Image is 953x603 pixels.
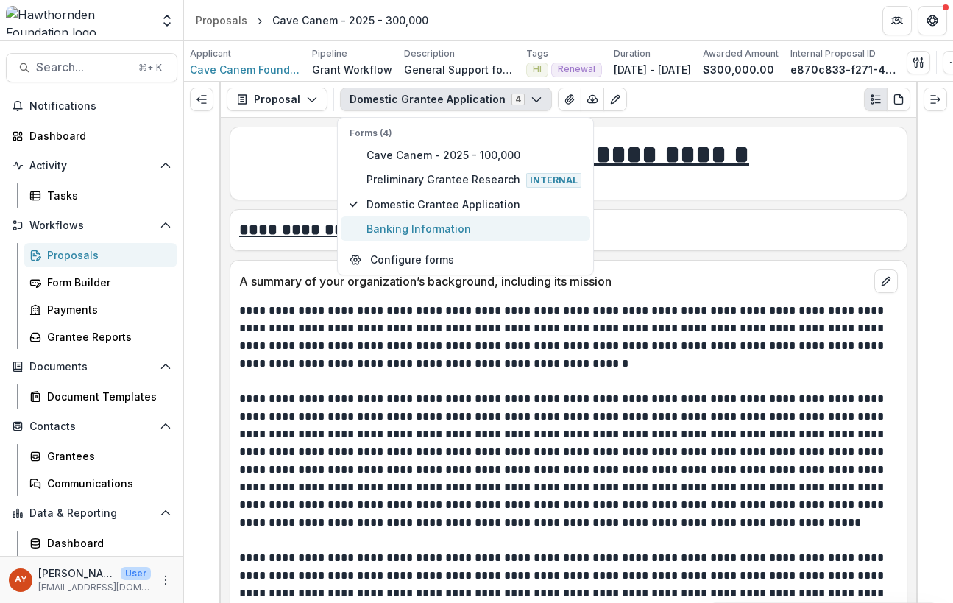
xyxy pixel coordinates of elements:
a: Dashboard [6,124,177,148]
div: Cave Canem - 2025 - 300,000 [272,13,428,28]
a: Tasks [24,183,177,208]
button: Search... [6,53,177,82]
p: Applicant [190,47,231,60]
span: Documents [29,361,154,373]
a: Grantee Reports [24,325,177,349]
button: edit [874,269,898,293]
button: Edit as form [603,88,627,111]
div: Form Builder [47,275,166,290]
button: Plaintext view [864,88,888,111]
p: Pipeline [312,47,347,60]
div: Andreas Yuíza [15,575,27,585]
span: Notifications [29,100,171,113]
button: Open Activity [6,154,177,177]
span: Contacts [29,420,154,433]
button: Get Help [918,6,947,35]
a: Proposals [24,243,177,267]
div: Grantee Reports [47,329,166,345]
span: Search... [36,60,130,74]
div: ⌘ + K [135,60,165,76]
button: Proposal [227,88,327,111]
button: Domestic Grantee Application4 [340,88,552,111]
span: HI [533,64,542,74]
button: Open entity switcher [157,6,177,35]
button: Open Data & Reporting [6,501,177,525]
a: Payments [24,297,177,322]
span: Cave Canem - 2025 - 100,000 [366,147,581,163]
a: Communications [24,471,177,496]
p: $300,000.00 [703,62,774,77]
div: Tasks [47,188,166,203]
button: View Attached Files [558,88,581,111]
p: [DATE] - [DATE] [614,62,691,77]
img: Hawthornden Foundation logo [6,6,151,35]
p: Internal Proposal ID [790,47,876,60]
span: Data & Reporting [29,507,154,520]
button: More [157,571,174,589]
p: General Support for two years: 2025: $150,000 2026: $150,000 [404,62,514,77]
p: Tags [526,47,548,60]
span: Banking Information [366,221,581,236]
div: Proposals [47,247,166,263]
button: Open Documents [6,355,177,378]
button: Notifications [6,94,177,118]
a: Cave Canem Foundation, Inc. [190,62,300,77]
p: A summary of your organization’s background, including its mission [239,272,868,290]
div: Communications [47,476,166,491]
button: Partners [882,6,912,35]
span: Workflows [29,219,154,232]
button: Open Workflows [6,214,177,237]
p: Grant Workflow [312,62,392,77]
p: [EMAIL_ADDRESS][DOMAIN_NAME] [38,581,151,594]
p: [PERSON_NAME] [38,565,115,581]
a: Dashboard [24,531,177,555]
span: Preliminary Grantee Research [366,172,581,188]
div: Proposals [196,13,247,28]
a: Document Templates [24,384,177,409]
a: Proposals [190,10,253,31]
span: Internal [526,173,581,188]
p: Duration [614,47,651,60]
a: Form Builder [24,270,177,295]
p: Description [404,47,455,60]
span: Renewal [558,64,595,74]
button: PDF view [887,88,910,111]
span: Domestic Grantee Application [366,197,581,212]
div: Document Templates [47,389,166,404]
button: Expand left [190,88,213,111]
button: Open Contacts [6,415,177,438]
nav: breadcrumb [190,10,434,31]
div: Grantees [47,448,166,464]
p: User [121,567,151,580]
p: Awarded Amount [703,47,779,60]
p: e870c833-f271-4979-afa3-25ca40e3ee7e [790,62,901,77]
p: Forms (4) [350,127,581,140]
span: Activity [29,160,154,172]
button: Expand right [924,88,947,111]
div: Dashboard [47,535,166,551]
div: Payments [47,302,166,317]
a: Grantees [24,444,177,468]
div: Dashboard [29,128,166,144]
